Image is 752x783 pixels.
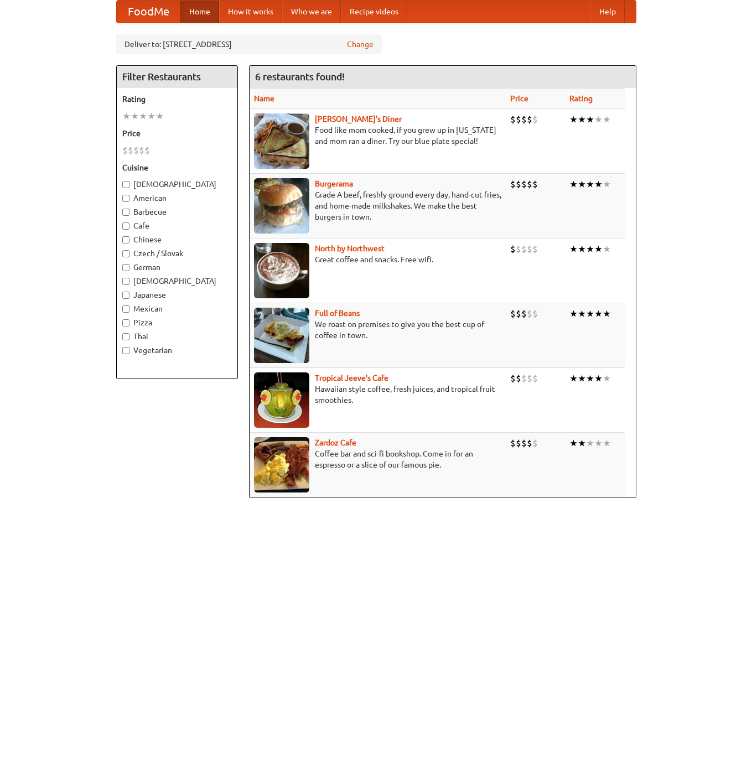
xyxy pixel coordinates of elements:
[122,345,232,356] label: Vegetarian
[116,34,382,54] div: Deliver to: [STREET_ADDRESS]
[254,308,309,363] img: beans.jpg
[254,383,501,406] p: Hawaiian style coffee, fresh juices, and tropical fruit smoothies.
[594,308,603,320] li: ★
[603,178,611,190] li: ★
[315,179,353,188] b: Burgerama
[254,113,309,169] img: sallys.jpg
[341,1,407,23] a: Recipe videos
[144,144,150,157] li: $
[254,254,501,265] p: Great coffee and snacks. Free wifi.
[122,289,232,300] label: Japanese
[586,178,594,190] li: ★
[516,437,521,449] li: $
[527,113,532,126] li: $
[516,308,521,320] li: $
[133,144,139,157] li: $
[254,94,274,103] a: Name
[603,437,611,449] li: ★
[122,234,232,245] label: Chinese
[532,308,538,320] li: $
[315,374,388,382] a: Tropical Jeeve's Cafe
[254,372,309,428] img: jeeves.jpg
[510,372,516,385] li: $
[122,193,232,204] label: American
[254,319,501,341] p: We roast on premises to give you the best cup of coffee in town.
[122,94,232,105] h5: Rating
[254,125,501,147] p: Food like mom cooked, if you grew up in [US_STATE] and mom ran a diner. Try our blue plate special!
[315,244,385,253] a: North by Northwest
[254,448,501,470] p: Coffee bar and sci-fi bookshop. Come in for an espresso or a slice of our famous pie.
[603,372,611,385] li: ★
[139,110,147,122] li: ★
[255,71,345,82] ng-pluralize: 6 restaurants found!
[510,308,516,320] li: $
[117,66,237,88] h4: Filter Restaurants
[128,144,133,157] li: $
[578,308,586,320] li: ★
[147,110,155,122] li: ★
[578,437,586,449] li: ★
[578,243,586,255] li: ★
[315,309,360,318] a: Full of Beans
[254,437,309,492] img: zardoz.jpg
[122,179,232,190] label: [DEMOGRAPHIC_DATA]
[532,437,538,449] li: $
[586,113,594,126] li: ★
[254,189,501,222] p: Grade A beef, freshly ground every day, hand-cut fries, and home-made milkshakes. We make the bes...
[586,243,594,255] li: ★
[122,110,131,122] li: ★
[122,248,232,259] label: Czech / Slovak
[122,236,129,243] input: Chinese
[516,113,521,126] li: $
[532,113,538,126] li: $
[122,144,128,157] li: $
[521,178,527,190] li: $
[510,113,516,126] li: $
[510,94,528,103] a: Price
[122,209,129,216] input: Barbecue
[594,178,603,190] li: ★
[569,113,578,126] li: ★
[219,1,282,23] a: How it works
[122,276,232,287] label: [DEMOGRAPHIC_DATA]
[527,178,532,190] li: $
[569,308,578,320] li: ★
[122,264,129,271] input: German
[527,372,532,385] li: $
[578,372,586,385] li: ★
[122,347,129,354] input: Vegetarian
[532,178,538,190] li: $
[347,39,374,50] a: Change
[586,372,594,385] li: ★
[578,113,586,126] li: ★
[569,178,578,190] li: ★
[122,220,232,231] label: Cafe
[122,292,129,299] input: Japanese
[122,181,129,188] input: [DEMOGRAPHIC_DATA]
[131,110,139,122] li: ★
[122,128,232,139] h5: Price
[521,308,527,320] li: $
[569,437,578,449] li: ★
[510,178,516,190] li: $
[569,243,578,255] li: ★
[532,243,538,255] li: $
[590,1,625,23] a: Help
[510,243,516,255] li: $
[122,222,129,230] input: Cafe
[527,243,532,255] li: $
[594,113,603,126] li: ★
[315,115,402,123] a: [PERSON_NAME]'s Diner
[122,319,129,326] input: Pizza
[521,243,527,255] li: $
[510,437,516,449] li: $
[122,250,129,257] input: Czech / Slovak
[516,372,521,385] li: $
[122,162,232,173] h5: Cuisine
[122,262,232,273] label: German
[603,113,611,126] li: ★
